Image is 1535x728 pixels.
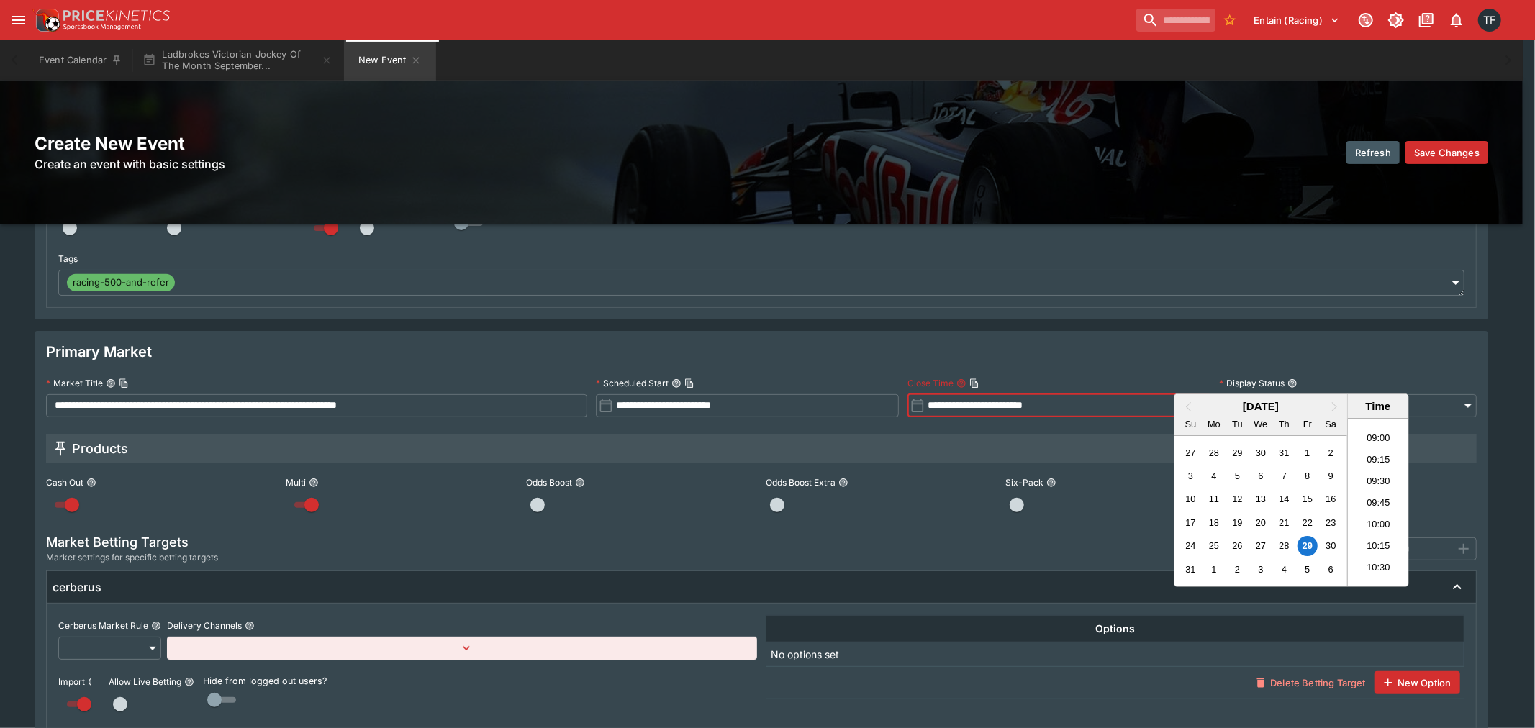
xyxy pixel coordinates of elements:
div: Choose Thursday, August 28th, 2025 [1274,536,1294,555]
div: Wednesday [1251,414,1270,434]
div: Choose Sunday, August 10th, 2025 [1181,489,1200,509]
div: Choose Thursday, July 31st, 2025 [1274,443,1294,463]
div: Choose Tuesday, July 29th, 2025 [1228,443,1247,463]
div: Choose Tuesday, September 2nd, 2025 [1228,560,1247,579]
div: Friday [1298,414,1317,434]
div: Choose Sunday, August 24th, 2025 [1181,536,1200,555]
div: Choose Wednesday, September 3rd, 2025 [1251,560,1270,579]
div: Choose Wednesday, August 13th, 2025 [1251,489,1270,509]
div: Choose Tuesday, August 5th, 2025 [1228,466,1247,486]
h2: [DATE] [1174,400,1347,412]
div: Choose Date and Time [1174,393,1409,587]
div: Choose Monday, July 28th, 2025 [1205,443,1224,463]
button: Next Month [1324,396,1347,419]
div: Choose Saturday, August 9th, 2025 [1321,466,1341,486]
div: Choose Monday, August 18th, 2025 [1205,513,1224,532]
div: Choose Tuesday, August 26th, 2025 [1228,536,1247,555]
div: Choose Saturday, September 6th, 2025 [1321,560,1341,579]
div: Month August, 2025 [1179,441,1342,581]
div: Choose Sunday, August 31st, 2025 [1181,560,1200,579]
div: Choose Saturday, August 30th, 2025 [1321,536,1341,555]
div: Thursday [1274,414,1294,434]
div: Choose Saturday, August 16th, 2025 [1321,489,1341,509]
div: Monday [1205,414,1224,434]
div: Choose Friday, August 15th, 2025 [1298,489,1317,509]
div: Choose Tuesday, August 12th, 2025 [1228,489,1247,509]
li: 09:45 [1348,492,1409,514]
li: 09:00 [1348,427,1409,449]
div: Choose Monday, August 25th, 2025 [1205,536,1224,555]
li: 10:00 [1348,514,1409,535]
div: Choose Friday, August 1st, 2025 [1298,443,1317,463]
button: Previous Month [1176,396,1199,419]
div: Time [1351,400,1405,412]
div: Saturday [1321,414,1341,434]
div: Choose Wednesday, August 27th, 2025 [1251,536,1270,555]
div: Choose Thursday, August 21st, 2025 [1274,513,1294,532]
div: Choose Tuesday, August 19th, 2025 [1228,513,1247,532]
div: Choose Wednesday, August 20th, 2025 [1251,513,1270,532]
div: Choose Saturday, August 23rd, 2025 [1321,513,1341,532]
div: Choose Friday, August 22nd, 2025 [1298,513,1317,532]
li: 10:15 [1348,535,1409,557]
div: Choose Monday, September 1st, 2025 [1205,560,1224,579]
ul: Time [1348,419,1409,586]
div: Choose Thursday, August 7th, 2025 [1274,466,1294,486]
li: 09:15 [1348,449,1409,470]
div: Choose Sunday, July 27th, 2025 [1181,443,1200,463]
div: Choose Friday, August 29th, 2025 [1298,536,1317,555]
div: Choose Friday, August 8th, 2025 [1298,466,1317,486]
div: Choose Wednesday, July 30th, 2025 [1251,443,1270,463]
li: 10:45 [1348,578,1409,600]
div: Choose Wednesday, August 6th, 2025 [1251,466,1270,486]
div: Choose Sunday, August 3rd, 2025 [1181,466,1200,486]
div: Sunday [1181,414,1200,434]
li: 09:30 [1348,470,1409,492]
div: Choose Friday, September 5th, 2025 [1298,560,1317,579]
li: 10:30 [1348,557,1409,578]
div: Choose Monday, August 4th, 2025 [1205,466,1224,486]
div: Tuesday [1228,414,1247,434]
div: Choose Saturday, August 2nd, 2025 [1321,443,1341,463]
div: Choose Monday, August 11th, 2025 [1205,489,1224,509]
div: Choose Sunday, August 17th, 2025 [1181,513,1200,532]
div: Choose Thursday, September 4th, 2025 [1274,560,1294,579]
div: Choose Thursday, August 14th, 2025 [1274,489,1294,509]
